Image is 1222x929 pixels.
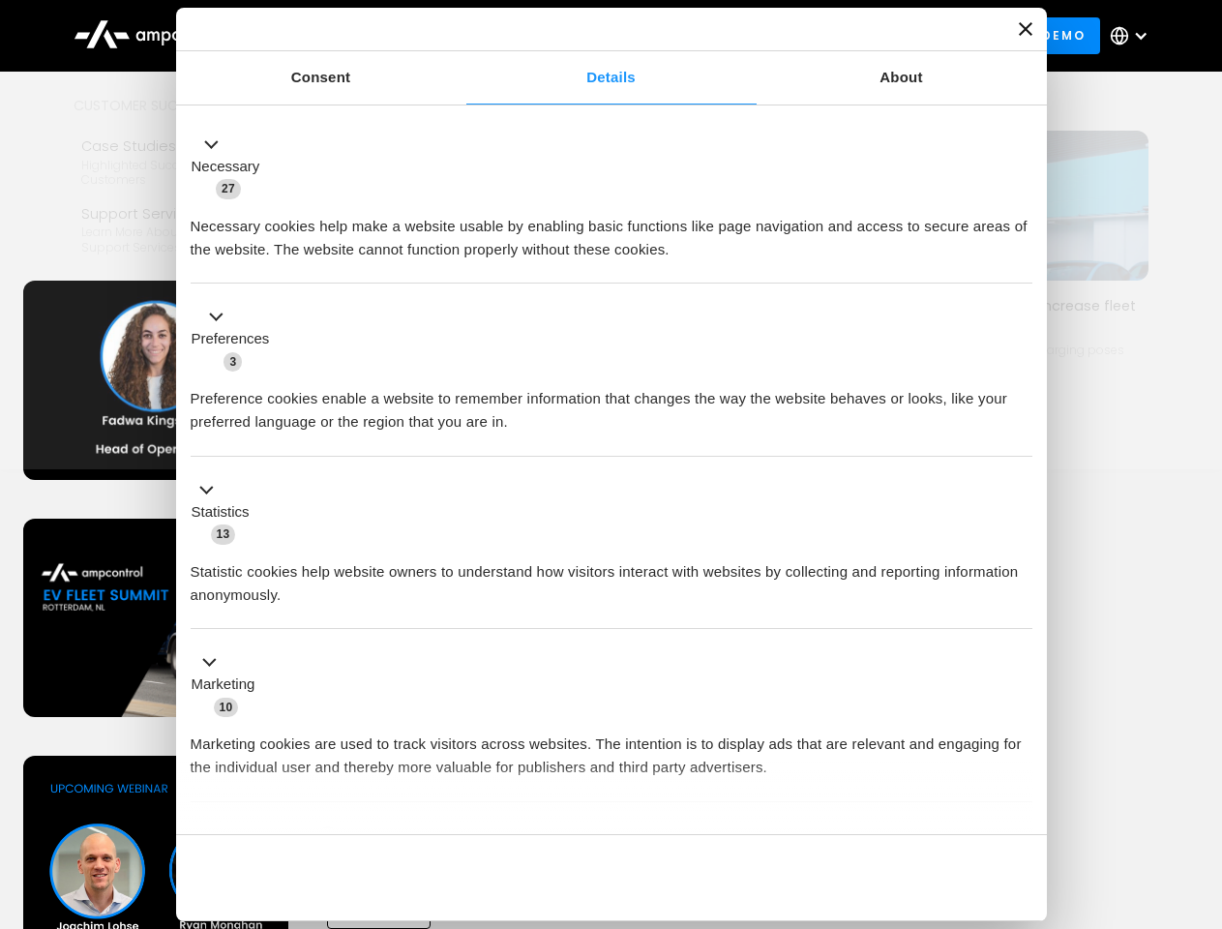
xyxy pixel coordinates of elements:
[319,826,338,846] span: 2
[224,352,242,372] span: 3
[192,156,260,178] label: Necessary
[191,824,349,848] button: Unclassified (2)
[466,51,757,105] a: Details
[191,478,261,546] button: Statistics (13)
[74,195,313,263] a: Support ServicesLearn more about Ampcontrol’s support services
[74,95,313,116] div: Customer success
[191,306,282,374] button: Preferences (3)
[192,328,270,350] label: Preferences
[754,850,1031,906] button: Okay
[191,133,272,200] button: Necessary (27)
[214,698,239,717] span: 10
[191,718,1032,779] div: Marketing cookies are used to track visitors across websites. The intention is to display ads tha...
[211,524,236,544] span: 13
[216,179,241,198] span: 27
[176,51,466,105] a: Consent
[1019,22,1032,36] button: Close banner
[81,135,306,157] div: Case Studies
[191,546,1032,607] div: Statistic cookies help website owners to understand how visitors interact with websites by collec...
[74,128,313,195] a: Case StudiesHighlighted success stories From Our Customers
[192,501,250,524] label: Statistics
[191,373,1032,434] div: Preference cookies enable a website to remember information that changes the way the website beha...
[81,158,306,188] div: Highlighted success stories From Our Customers
[757,51,1047,105] a: About
[81,225,306,255] div: Learn more about Ampcontrol’s support services
[191,651,267,719] button: Marketing (10)
[81,203,306,225] div: Support Services
[192,674,255,696] label: Marketing
[191,200,1032,261] div: Necessary cookies help make a website usable by enabling basic functions like page navigation and...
